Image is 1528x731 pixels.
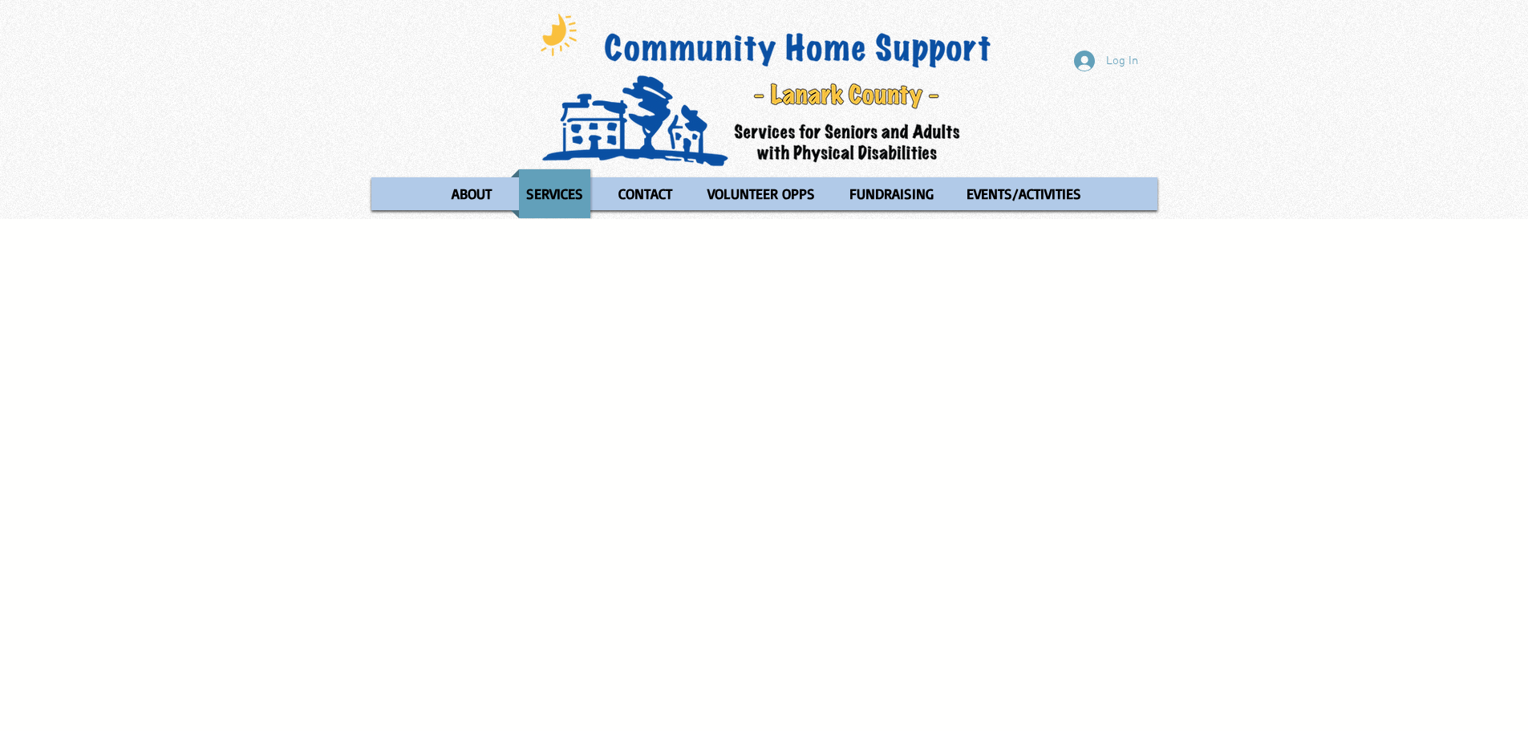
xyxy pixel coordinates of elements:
p: SERVICES [519,169,590,218]
p: EVENTS/ACTIVITIES [959,169,1088,218]
span: Log In [1100,53,1144,70]
p: VOLUNTEER OPPS [700,169,822,218]
a: VOLUNTEER OPPS [692,169,830,218]
a: EVENTS/ACTIVITIES [951,169,1096,218]
p: FUNDRAISING [842,169,941,218]
p: CONTACT [611,169,679,218]
a: SERVICES [511,169,598,218]
a: FUNDRAISING [834,169,947,218]
a: ABOUT [436,169,507,218]
span: Anyone diagnosed with a life limiting illness is eligible for consideration for these services an... [436,594,931,642]
span: HOSPICE AND PALLIATIVE CARE [427,277,719,337]
p: ABOUT [444,169,499,218]
nav: Site [371,169,1157,218]
button: Log In [1063,46,1149,76]
span: CHSLC services collaborate with health care providers to create an interdisciplinary approach to ... [436,449,1014,497]
a: CONTACT [602,169,688,218]
span: Volunteer Visiting services can help do things that a family member or friend can do, such as com... [436,497,1020,594]
span: Since [DATE], Hospice and palliative care services have played an important role in supporting ho... [436,377,998,449]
